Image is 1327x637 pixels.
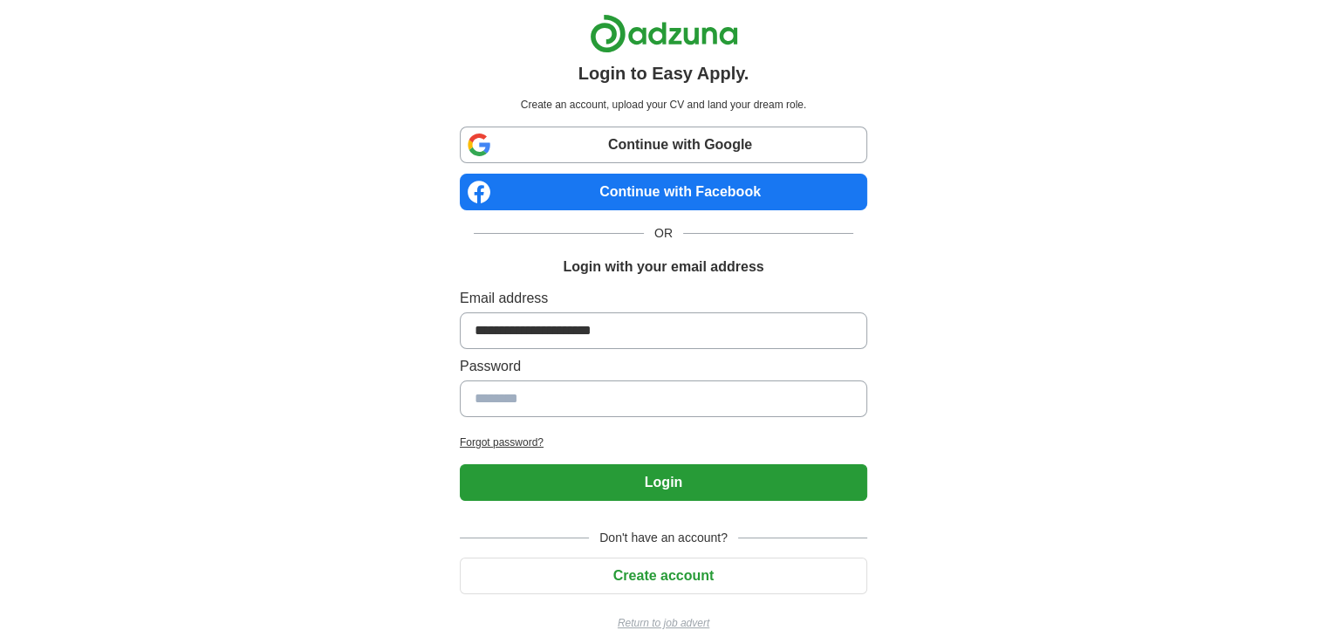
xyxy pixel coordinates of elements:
[460,568,867,583] a: Create account
[460,464,867,501] button: Login
[460,435,867,450] a: Forgot password?
[590,14,738,53] img: Adzuna logo
[644,224,683,243] span: OR
[460,558,867,594] button: Create account
[589,529,738,547] span: Don't have an account?
[460,127,867,163] a: Continue with Google
[460,174,867,210] a: Continue with Facebook
[578,60,749,86] h1: Login to Easy Apply.
[463,97,864,113] p: Create an account, upload your CV and land your dream role.
[563,257,763,277] h1: Login with your email address
[460,615,867,631] a: Return to job advert
[460,288,867,309] label: Email address
[460,356,867,377] label: Password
